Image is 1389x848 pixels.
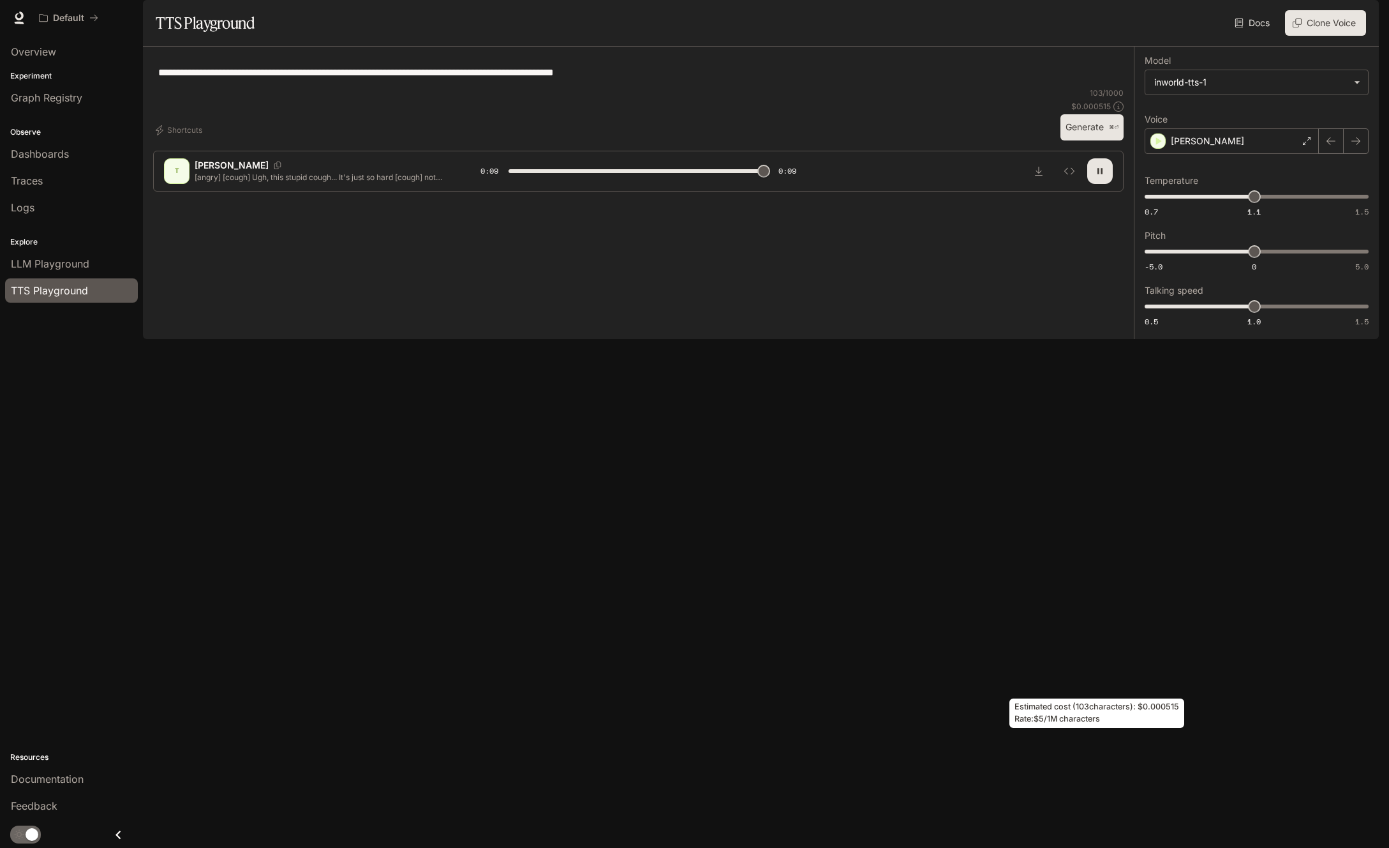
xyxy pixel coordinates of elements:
[1145,176,1198,185] p: Temperature
[1145,231,1166,240] p: Pitch
[167,161,187,181] div: T
[1154,76,1348,89] div: inworld-tts-1
[1109,124,1118,132] p: ⌘⏎
[1057,158,1082,184] button: Inspect
[53,13,84,24] p: Default
[195,172,450,183] p: [angry] [cough] Ugh, this stupid cough... It's just so hard [cough] not getting sick this time of...
[480,165,498,178] span: 0:09
[1009,699,1184,728] div: Estimated cost ( 103 characters): $ 0.000515 Rate: $5/1M characters
[1252,261,1256,272] span: 0
[1355,261,1369,272] span: 5.0
[1285,10,1366,36] button: Clone Voice
[156,10,255,36] h1: TTS Playground
[195,159,269,172] p: [PERSON_NAME]
[1145,286,1203,295] p: Talking speed
[1060,114,1124,140] button: Generate⌘⏎
[1026,158,1051,184] button: Download audio
[1247,206,1261,217] span: 1.1
[269,162,286,169] button: Copy Voice ID
[1145,261,1162,272] span: -5.0
[33,5,104,31] button: All workspaces
[778,165,796,178] span: 0:09
[1145,70,1368,95] div: inworld-tts-1
[1171,135,1244,148] p: [PERSON_NAME]
[1145,56,1171,65] p: Model
[1355,206,1369,217] span: 1.5
[1071,101,1111,112] p: $ 0.000515
[1247,316,1261,327] span: 1.0
[1145,115,1168,124] p: Voice
[153,120,207,140] button: Shortcuts
[1232,10,1275,36] a: Docs
[1090,87,1124,98] p: 103 / 1000
[1355,316,1369,327] span: 1.5
[1145,316,1158,327] span: 0.5
[1145,206,1158,217] span: 0.7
